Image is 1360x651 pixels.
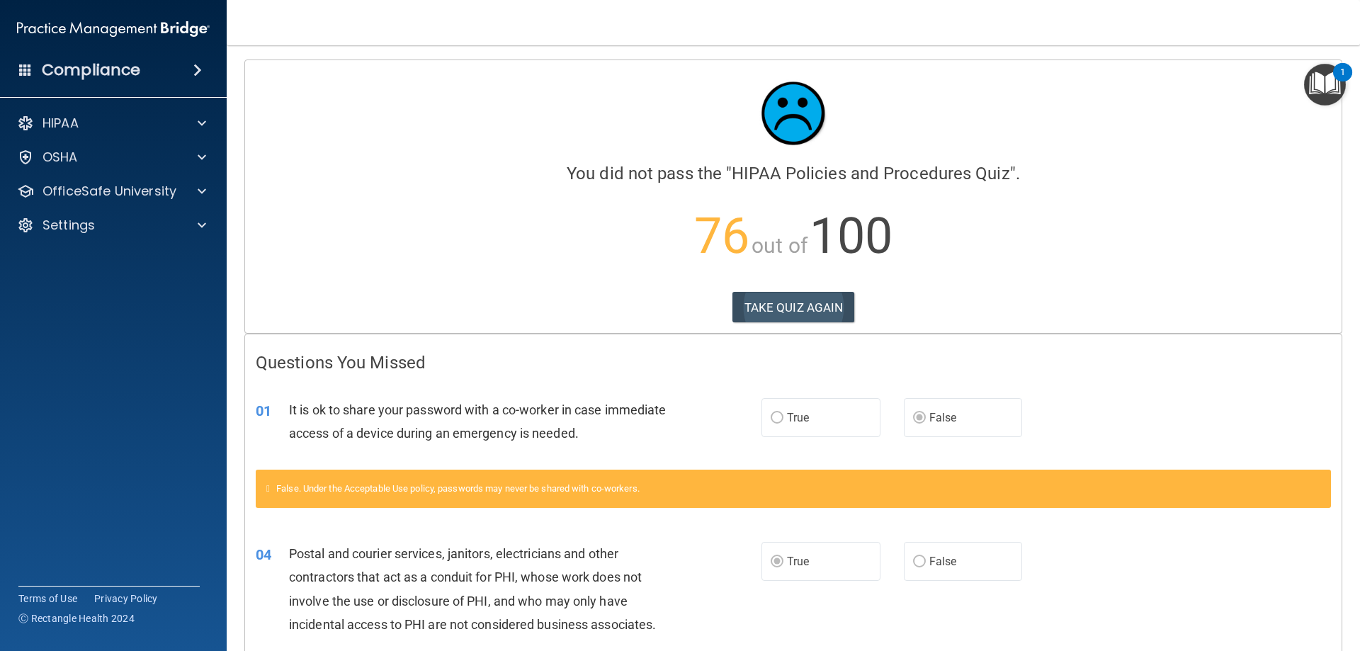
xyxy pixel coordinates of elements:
[1340,72,1345,91] div: 1
[276,483,640,494] span: False. Under the Acceptable Use policy, passwords may never be shared with co-workers.
[929,411,957,424] span: False
[17,115,206,132] a: HIPAA
[42,115,79,132] p: HIPAA
[17,15,210,43] img: PMB logo
[94,591,158,606] a: Privacy Policy
[810,207,892,265] span: 100
[1289,553,1343,607] iframe: Drift Widget Chat Controller
[42,60,140,80] h4: Compliance
[256,353,1331,372] h4: Questions You Missed
[256,164,1331,183] h4: You did not pass the " ".
[18,591,77,606] a: Terms of Use
[256,546,271,563] span: 04
[289,546,656,632] span: Postal and courier services, janitors, electricians and other contractors that act as a conduit f...
[751,71,836,156] img: sad_face.ecc698e2.jpg
[694,207,749,265] span: 76
[771,413,783,424] input: True
[289,402,667,441] span: It is ok to share your password with a co-worker in case immediate access of a device during an e...
[18,611,135,625] span: Ⓒ Rectangle Health 2024
[42,149,78,166] p: OSHA
[256,402,271,419] span: 01
[732,164,1009,183] span: HIPAA Policies and Procedures Quiz
[929,555,957,568] span: False
[787,555,809,568] span: True
[17,217,206,234] a: Settings
[913,557,926,567] input: False
[17,149,206,166] a: OSHA
[17,183,206,200] a: OfficeSafe University
[752,233,807,258] span: out of
[732,292,855,323] button: TAKE QUIZ AGAIN
[42,183,176,200] p: OfficeSafe University
[787,411,809,424] span: True
[1304,64,1346,106] button: Open Resource Center, 1 new notification
[42,217,95,234] p: Settings
[771,557,783,567] input: True
[913,413,926,424] input: False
